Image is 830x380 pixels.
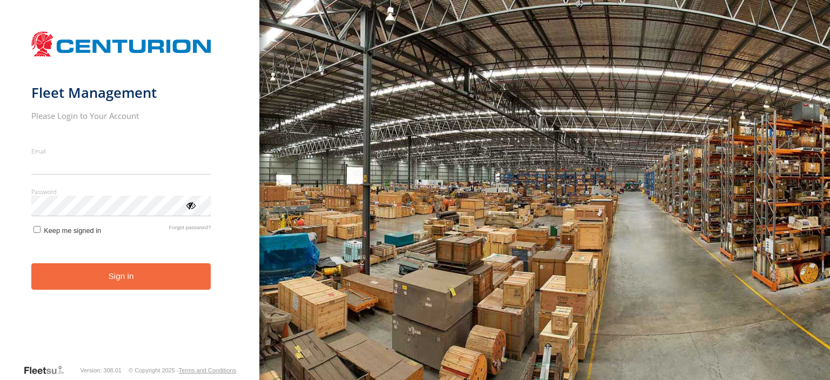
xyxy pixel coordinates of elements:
div: ViewPassword [185,199,196,210]
div: © Copyright 2025 - [129,367,236,374]
span: Keep me signed in [44,226,101,235]
form: main [31,26,229,364]
a: Terms and Conditions [179,367,236,374]
a: Visit our Website [23,365,73,376]
h2: Please Login to Your Account [31,110,211,121]
label: Email [31,147,211,155]
h1: Fleet Management [31,84,211,102]
img: Centurion Transport [31,30,211,58]
div: Version: 308.01 [81,367,122,374]
a: Forgot password? [169,224,211,235]
input: Keep me signed in [34,226,41,233]
label: Password [31,188,211,196]
button: Sign in [31,263,211,290]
